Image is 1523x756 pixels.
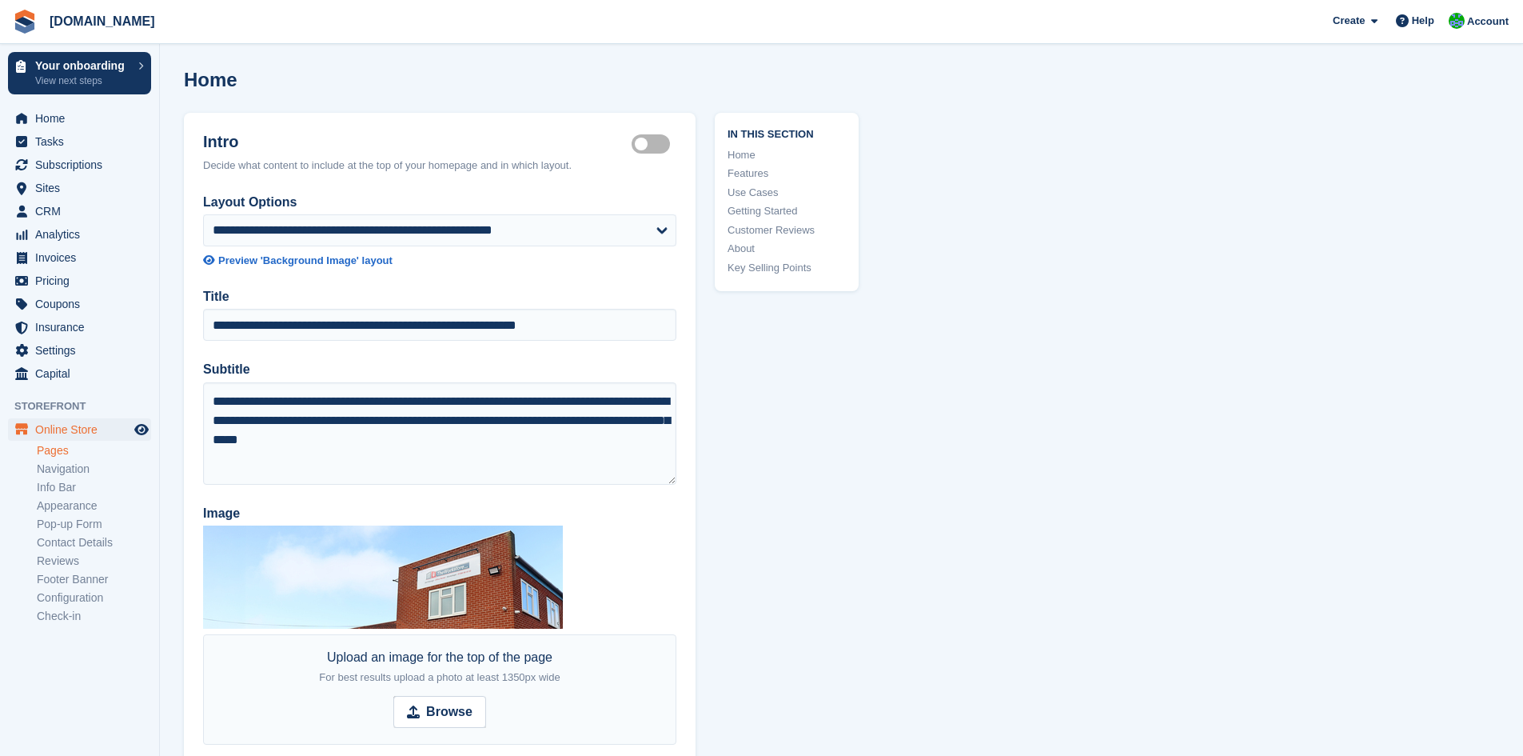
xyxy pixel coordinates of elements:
[13,10,37,34] img: stora-icon-8386f47178a22dfd0bd8f6a31ec36ba5ce8667c1dd55bd0f319d3a0aa187defe.svg
[35,293,131,315] span: Coupons
[35,200,131,222] span: CRM
[728,147,846,163] a: Home
[37,517,151,532] a: Pop-up Form
[14,398,159,414] span: Storefront
[37,554,151,569] a: Reviews
[8,246,151,269] a: menu
[203,504,676,523] label: Image
[426,702,472,722] strong: Browse
[37,443,151,458] a: Pages
[35,270,131,292] span: Pricing
[728,241,846,257] a: About
[8,223,151,246] a: menu
[1412,13,1434,29] span: Help
[203,193,676,212] label: Layout Options
[1333,13,1365,29] span: Create
[203,360,676,379] label: Subtitle
[37,609,151,624] a: Check-in
[35,154,131,176] span: Subscriptions
[8,107,151,130] a: menu
[319,648,560,686] div: Upload an image for the top of the page
[8,316,151,338] a: menu
[393,696,486,728] input: Browse
[632,143,676,146] label: Hero section active
[203,158,676,174] div: Decide what content to include at the top of your homepage and in which layout.
[728,222,846,238] a: Customer Reviews
[8,52,151,94] a: Your onboarding View next steps
[37,480,151,495] a: Info Bar
[37,462,151,477] a: Navigation
[203,132,632,151] h2: Intro
[37,498,151,514] a: Appearance
[8,362,151,385] a: menu
[35,177,131,199] span: Sites
[8,130,151,153] a: menu
[35,107,131,130] span: Home
[35,362,131,385] span: Capital
[8,200,151,222] a: menu
[35,74,130,88] p: View next steps
[184,69,237,90] h1: Home
[1449,13,1465,29] img: Mark Bignell
[35,223,131,246] span: Analytics
[203,253,676,269] a: Preview 'Background Image' layout
[319,671,560,683] span: For best results upload a photo at least 1350px wide
[203,526,563,629] img: Website%20Long%20Banners%20(1).jpg
[37,572,151,587] a: Footer Banner
[132,420,151,439] a: Preview store
[728,260,846,276] a: Key Selling Points
[8,270,151,292] a: menu
[8,154,151,176] a: menu
[37,535,151,550] a: Contact Details
[8,177,151,199] a: menu
[1467,14,1509,30] span: Account
[35,316,131,338] span: Insurance
[728,126,846,141] span: In this section
[35,339,131,362] span: Settings
[728,203,846,219] a: Getting Started
[728,166,846,182] a: Features
[35,246,131,269] span: Invoices
[35,130,131,153] span: Tasks
[8,293,151,315] a: menu
[8,339,151,362] a: menu
[218,253,393,269] div: Preview 'Background Image' layout
[35,418,131,441] span: Online Store
[35,60,130,71] p: Your onboarding
[37,590,151,606] a: Configuration
[728,185,846,201] a: Use Cases
[203,287,676,306] label: Title
[43,8,161,34] a: [DOMAIN_NAME]
[8,418,151,441] a: menu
